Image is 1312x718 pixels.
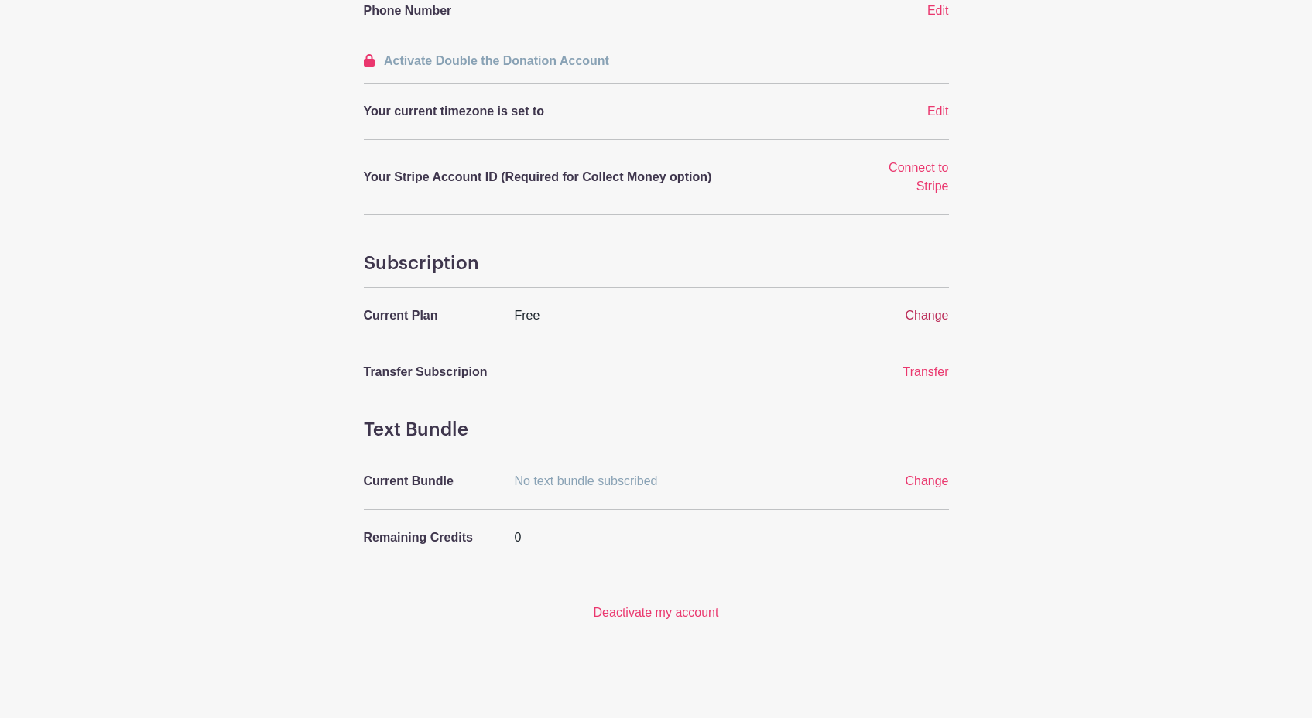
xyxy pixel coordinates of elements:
div: 0 [505,528,858,547]
span: Activate Double the Donation Account [384,54,609,67]
p: Your current timezone is set to [364,102,848,121]
a: Edit [927,4,949,17]
p: Remaining Credits [364,528,496,547]
p: Current Plan [364,306,496,325]
a: Deactivate my account [594,606,719,619]
a: Edit [927,104,949,118]
p: Current Bundle [364,472,496,491]
a: Change [905,474,948,487]
p: Transfer Subscripion [364,363,496,381]
div: Free [505,306,858,325]
h4: Subscription [364,252,949,275]
a: Transfer [903,365,949,378]
p: Your Stripe Account ID (Required for Collect Money option) [364,168,848,186]
a: Connect to Stripe [889,161,948,193]
span: No text bundle subscribed [515,474,658,487]
h4: Text Bundle [364,419,949,441]
a: Change [905,309,948,322]
p: Phone Number [364,2,496,20]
